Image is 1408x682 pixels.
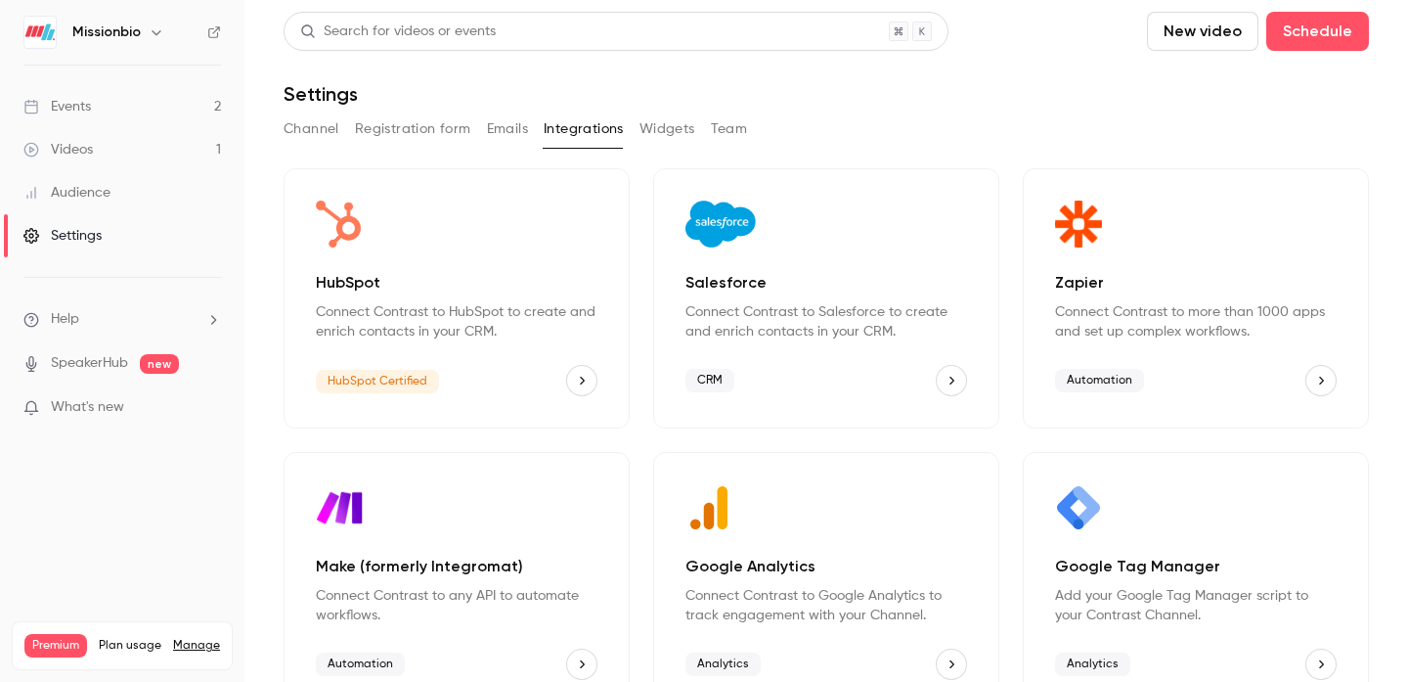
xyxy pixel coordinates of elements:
[685,271,967,295] p: Salesforce
[685,653,761,676] span: Analytics
[1055,271,1337,295] p: Zapier
[487,114,528,145] button: Emails
[51,353,128,374] a: SpeakerHub
[300,22,496,42] div: Search for videos or events
[1147,12,1258,51] button: New video
[284,114,339,145] button: Channel
[316,653,405,676] span: Automation
[316,586,597,625] p: Connect Contrast to any API to automate workflows.
[140,354,179,374] span: new
[316,370,439,393] span: HubSpot Certified
[24,634,87,658] span: Premium
[23,97,91,116] div: Events
[51,309,79,330] span: Help
[23,183,110,203] div: Audience
[355,114,471,145] button: Registration form
[316,555,597,578] p: Make (formerly Integromat)
[653,168,999,429] div: Salesforce
[685,586,967,625] p: Connect Contrast to Google Analytics to track engagement with your Channel.
[544,114,624,145] button: Integrations
[72,23,141,42] h6: Missionbio
[711,114,748,145] button: Team
[639,114,695,145] button: Widgets
[173,638,220,654] a: Manage
[23,226,102,246] div: Settings
[284,168,630,429] div: HubSpot
[99,638,161,654] span: Plan usage
[316,302,597,341] p: Connect Contrast to HubSpot to create and enrich contacts in your CRM.
[1305,649,1337,680] button: Google Tag Manager
[566,365,597,396] button: HubSpot
[23,309,221,330] li: help-dropdown-opener
[1055,555,1337,578] p: Google Tag Manager
[1055,302,1337,341] p: Connect Contrast to more than 1000 apps and set up complex workflows.
[685,369,734,392] span: CRM
[51,397,124,418] span: What's new
[685,555,967,578] p: Google Analytics
[316,271,597,295] p: HubSpot
[24,17,56,48] img: Missionbio
[685,302,967,341] p: Connect Contrast to Salesforce to create and enrich contacts in your CRM.
[936,365,967,396] button: Salesforce
[23,140,93,159] div: Videos
[284,82,358,106] h1: Settings
[1055,369,1144,392] span: Automation
[1305,365,1337,396] button: Zapier
[566,649,597,680] button: Make (formerly Integromat)
[1055,586,1337,625] p: Add your Google Tag Manager script to your Contrast Channel.
[1023,168,1369,429] div: Zapier
[1055,653,1130,676] span: Analytics
[936,649,967,680] button: Google Analytics
[1266,12,1369,51] button: Schedule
